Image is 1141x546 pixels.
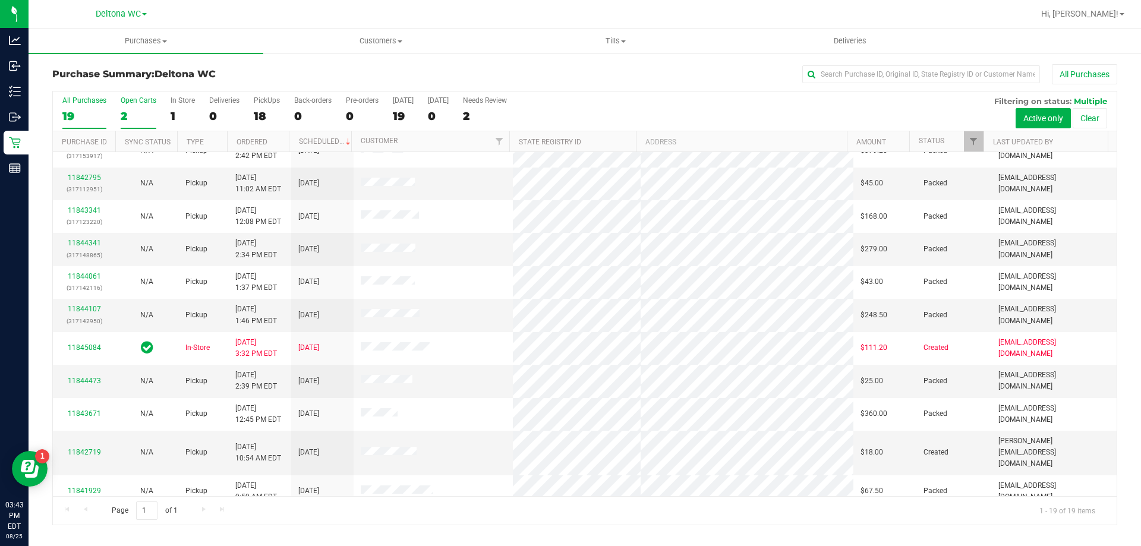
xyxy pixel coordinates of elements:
span: Packed [923,178,947,189]
span: [EMAIL_ADDRESS][DOMAIN_NAME] [998,370,1110,392]
span: $360.00 [861,408,887,419]
inline-svg: Inbound [9,60,21,72]
span: In-Store [185,342,210,354]
button: N/A [140,310,153,321]
span: Packed [923,375,947,387]
span: Pickup [185,276,207,288]
span: [DATE] 12:45 PM EDT [235,403,281,425]
a: 11844341 [68,239,101,247]
span: [DATE] [298,276,319,288]
inline-svg: Retail [9,137,21,149]
span: Created [923,342,948,354]
span: [DATE] 2:39 PM EDT [235,370,277,392]
span: Packed [923,485,947,497]
a: 11844107 [68,305,101,313]
div: 1 [171,109,195,123]
span: In Sync [141,339,153,356]
a: Status [919,137,944,145]
span: Pickup [185,178,207,189]
a: Purchase ID [62,138,107,146]
div: [DATE] [393,96,414,105]
span: Deltona WC [155,68,216,80]
span: Packed [923,244,947,255]
span: Not Applicable [140,245,153,253]
a: 11844061 [68,272,101,280]
p: (317153917) [60,150,108,162]
span: Not Applicable [140,212,153,220]
span: [DATE] [298,342,319,354]
span: [DATE] 2:34 PM EDT [235,238,277,260]
div: 0 [346,109,379,123]
a: Purchases [29,29,263,53]
span: [DATE] [298,485,319,497]
span: [EMAIL_ADDRESS][DOMAIN_NAME] [998,337,1110,359]
span: [DATE] 10:54 AM EDT [235,441,281,464]
span: Not Applicable [140,409,153,418]
span: [EMAIL_ADDRESS][DOMAIN_NAME] [998,172,1110,195]
span: Pickup [185,375,207,387]
a: Type [187,138,204,146]
p: 08/25 [5,532,23,541]
a: Customers [263,29,498,53]
button: N/A [140,408,153,419]
a: Ordered [237,138,267,146]
span: Filtering on status: [994,96,1071,106]
button: N/A [140,447,153,458]
span: $45.00 [861,178,883,189]
span: Hi, [PERSON_NAME]! [1041,9,1118,18]
div: [DATE] [428,96,449,105]
span: [EMAIL_ADDRESS][DOMAIN_NAME] [998,271,1110,293]
inline-svg: Inventory [9,86,21,97]
button: Clear [1073,108,1107,128]
span: Not Applicable [140,311,153,319]
a: Tills [498,29,733,53]
iframe: Resource center [12,451,48,487]
span: Pickup [185,485,207,497]
span: Page of 1 [102,501,187,520]
span: [DATE] [298,447,319,458]
a: Deliveries [733,29,967,53]
span: Deliveries [818,36,882,46]
span: [DATE] [298,178,319,189]
div: 18 [254,109,280,123]
a: 11842719 [68,448,101,456]
a: Scheduled [299,137,353,146]
div: 0 [428,109,449,123]
inline-svg: Reports [9,162,21,174]
button: N/A [140,375,153,387]
div: Needs Review [463,96,507,105]
p: (317123220) [60,216,108,228]
span: [EMAIL_ADDRESS][DOMAIN_NAME] [998,304,1110,326]
p: (317148865) [60,250,108,261]
button: N/A [140,211,153,222]
h3: Purchase Summary: [52,69,407,80]
span: Packed [923,408,947,419]
span: Packed [923,310,947,321]
a: Filter [490,131,509,152]
span: $168.00 [861,211,887,222]
inline-svg: Analytics [9,34,21,46]
span: Not Applicable [140,377,153,385]
span: [DATE] 1:46 PM EDT [235,304,277,326]
div: Open Carts [121,96,156,105]
a: 11841929 [68,487,101,495]
span: [EMAIL_ADDRESS][DOMAIN_NAME] [998,238,1110,260]
span: Deltona WC [96,9,141,19]
a: Sync Status [125,138,171,146]
div: 0 [209,109,239,123]
span: Multiple [1074,96,1107,106]
span: Pickup [185,244,207,255]
input: Search Purchase ID, Original ID, State Registry ID or Customer Name... [802,65,1040,83]
button: N/A [140,178,153,189]
span: Not Applicable [140,448,153,456]
span: $25.00 [861,375,883,387]
span: Customers [264,36,497,46]
div: Deliveries [209,96,239,105]
button: N/A [140,485,153,497]
div: 2 [121,109,156,123]
div: PickUps [254,96,280,105]
span: Pickup [185,408,207,419]
a: 11842795 [68,173,101,182]
span: Packed [923,211,947,222]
